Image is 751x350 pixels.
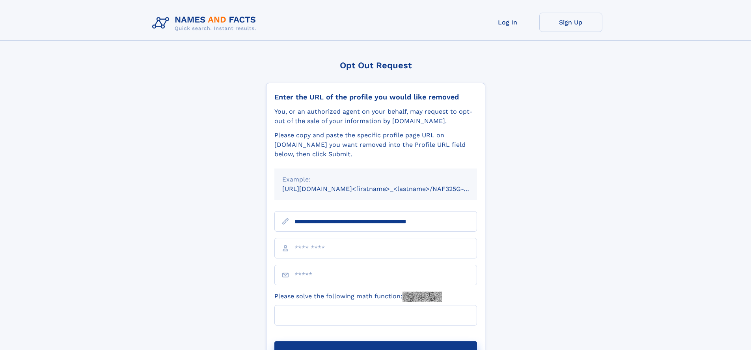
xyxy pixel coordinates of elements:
div: Enter the URL of the profile you would like removed [274,93,477,101]
a: Log In [476,13,539,32]
label: Please solve the following math function: [274,292,442,302]
div: Please copy and paste the specific profile page URL on [DOMAIN_NAME] you want removed into the Pr... [274,131,477,159]
img: Logo Names and Facts [149,13,263,34]
small: [URL][DOMAIN_NAME]<firstname>_<lastname>/NAF325G-xxxxxxxx [282,185,492,193]
a: Sign Up [539,13,602,32]
div: Opt Out Request [266,60,485,70]
div: You, or an authorized agent on your behalf, may request to opt-out of the sale of your informatio... [274,107,477,126]
div: Example: [282,175,469,184]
